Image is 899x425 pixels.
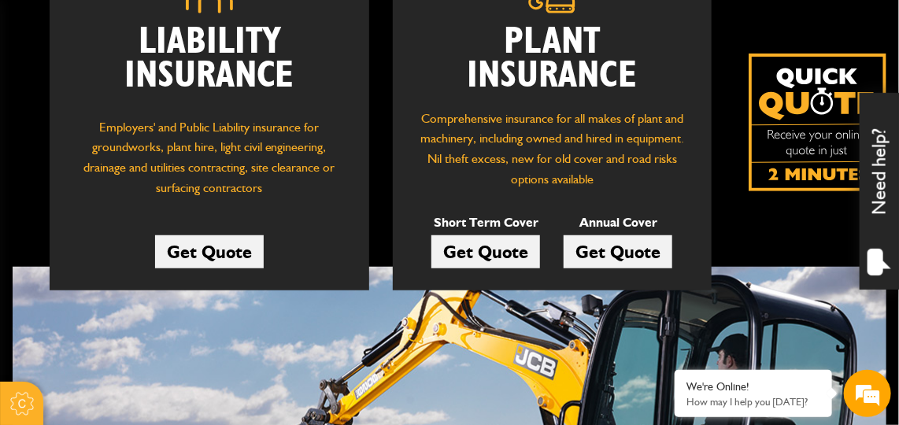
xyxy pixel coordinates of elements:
[20,192,287,227] input: Enter your email address
[73,25,346,102] h2: Liability Insurance
[73,117,346,206] p: Employers' and Public Liability insurance for groundworks, plant hire, light civil engineering, d...
[155,235,264,268] a: Get Quote
[416,25,689,93] h2: Plant Insurance
[431,213,540,233] p: Short Term Cover
[749,54,886,191] a: Get your insurance quote isn just 2-minutes
[686,396,820,408] p: How may I help you today?
[20,146,287,180] input: Enter your last name
[258,8,296,46] div: Minimize live chat window
[564,213,672,233] p: Annual Cover
[431,235,540,268] a: Get Quote
[749,54,886,191] img: Quick Quote
[82,88,265,109] div: Chat with us now
[214,324,286,346] em: Start Chat
[860,93,899,290] div: Need help?
[686,380,820,394] div: We're Online!
[564,235,672,268] a: Get Quote
[20,285,287,340] textarea: Type your message and hit 'Enter'
[416,109,689,189] p: Comprehensive insurance for all makes of plant and machinery, including owned and hired in equipm...
[27,87,66,109] img: d_20077148190_company_1631870298795_20077148190
[20,238,287,273] input: Enter your phone number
